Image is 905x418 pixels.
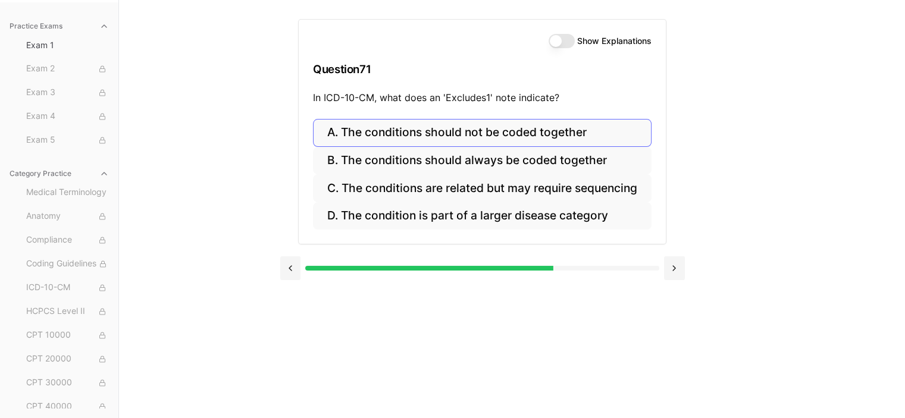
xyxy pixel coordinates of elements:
button: Coding Guidelines [21,254,114,274]
button: Exam 3 [21,83,114,102]
button: Compliance [21,231,114,250]
span: HCPCS Level II [26,305,109,318]
span: Exam 3 [26,86,109,99]
button: Category Practice [5,164,114,183]
button: CPT 40000 [21,397,114,416]
span: Medical Terminology [26,186,109,199]
button: Exam 2 [21,59,114,78]
span: Compliance [26,234,109,247]
span: CPT 40000 [26,400,109,413]
button: CPT 20000 [21,350,114,369]
button: Medical Terminology [21,183,114,202]
button: CPT 30000 [21,373,114,392]
button: ICD-10-CM [21,278,114,297]
span: ICD-10-CM [26,281,109,294]
button: C. The conditions are related but may require sequencing [313,174,652,202]
span: CPT 10000 [26,329,109,342]
button: A. The conditions should not be coded together [313,119,652,147]
button: Anatomy [21,207,114,226]
span: Exam 5 [26,134,109,147]
button: Practice Exams [5,17,114,36]
span: Exam 2 [26,62,109,76]
span: Exam 4 [26,110,109,123]
button: HCPCS Level II [21,302,114,321]
h3: Question 71 [313,52,652,87]
span: Exam 1 [26,39,109,51]
button: CPT 10000 [21,326,114,345]
span: Anatomy [26,210,109,223]
button: Exam 5 [21,131,114,150]
button: D. The condition is part of a larger disease category [313,202,652,230]
p: In ICD-10-CM, what does an 'Excludes1' note indicate? [313,90,652,105]
span: CPT 20000 [26,353,109,366]
button: B. The conditions should always be coded together [313,147,652,175]
label: Show Explanations [577,37,652,45]
span: CPT 30000 [26,376,109,389]
button: Exam 4 [21,107,114,126]
span: Coding Guidelines [26,257,109,271]
button: Exam 1 [21,36,114,55]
